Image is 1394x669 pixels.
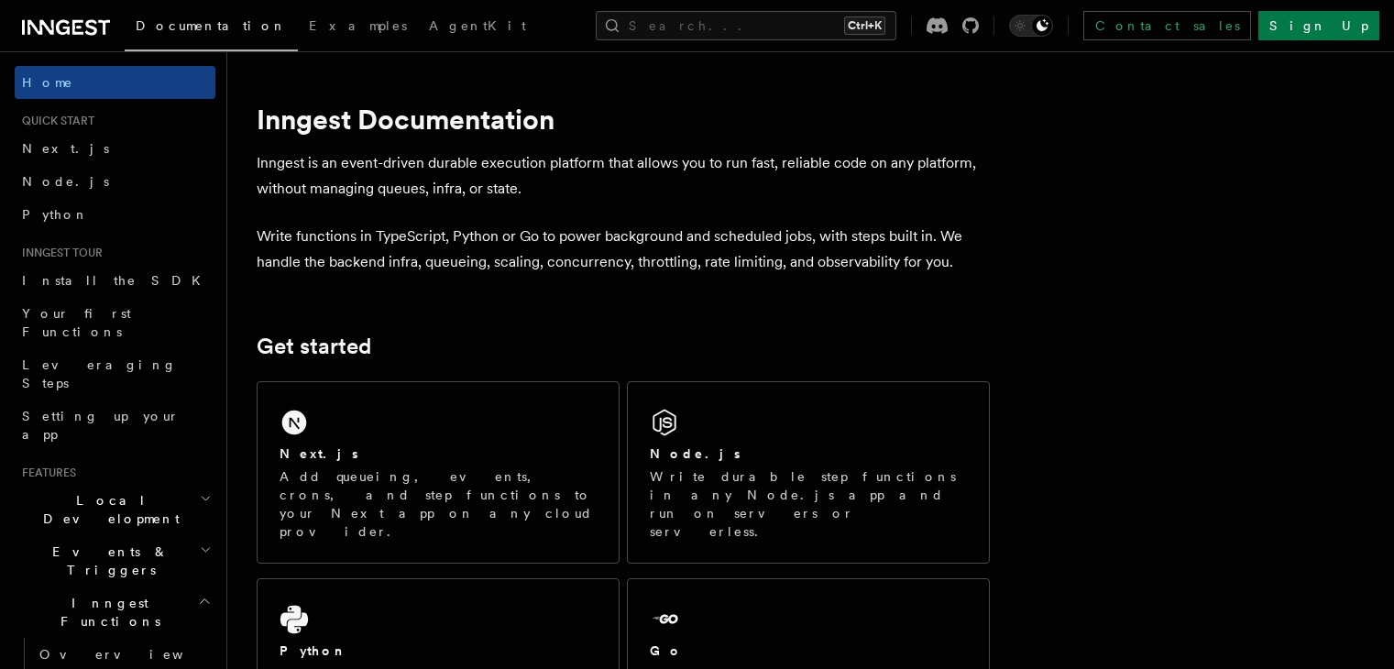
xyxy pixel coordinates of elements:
[22,207,89,222] span: Python
[309,18,407,33] span: Examples
[298,5,418,49] a: Examples
[280,642,347,660] h2: Python
[15,543,200,579] span: Events & Triggers
[280,467,597,541] p: Add queueing, events, crons, and step functions to your Next app on any cloud provider.
[22,141,109,156] span: Next.js
[15,297,215,348] a: Your first Functions
[257,150,990,202] p: Inngest is an event-driven durable execution platform that allows you to run fast, reliable code ...
[39,647,228,662] span: Overview
[650,467,967,541] p: Write durable step functions in any Node.js app and run on servers or serverless.
[22,73,73,92] span: Home
[844,16,885,35] kbd: Ctrl+K
[650,444,741,463] h2: Node.js
[257,224,990,275] p: Write functions in TypeScript, Python or Go to power background and scheduled jobs, with steps bu...
[596,11,896,40] button: Search...Ctrl+K
[15,400,215,451] a: Setting up your app
[15,264,215,297] a: Install the SDK
[125,5,298,51] a: Documentation
[22,306,131,339] span: Your first Functions
[280,444,358,463] h2: Next.js
[15,484,215,535] button: Local Development
[1009,15,1053,37] button: Toggle dark mode
[650,642,683,660] h2: Go
[1083,11,1251,40] a: Contact sales
[257,103,990,136] h1: Inngest Documentation
[15,491,200,528] span: Local Development
[418,5,537,49] a: AgentKit
[22,409,180,442] span: Setting up your app
[15,66,215,99] a: Home
[136,18,287,33] span: Documentation
[15,114,94,128] span: Quick start
[627,381,990,564] a: Node.jsWrite durable step functions in any Node.js app and run on servers or serverless.
[15,348,215,400] a: Leveraging Steps
[15,165,215,198] a: Node.js
[1258,11,1379,40] a: Sign Up
[22,174,109,189] span: Node.js
[15,198,215,231] a: Python
[429,18,526,33] span: AgentKit
[15,466,76,480] span: Features
[15,132,215,165] a: Next.js
[15,535,215,587] button: Events & Triggers
[15,594,198,631] span: Inngest Functions
[257,381,620,564] a: Next.jsAdd queueing, events, crons, and step functions to your Next app on any cloud provider.
[22,357,177,390] span: Leveraging Steps
[15,246,103,260] span: Inngest tour
[257,334,371,359] a: Get started
[15,587,215,638] button: Inngest Functions
[22,273,212,288] span: Install the SDK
